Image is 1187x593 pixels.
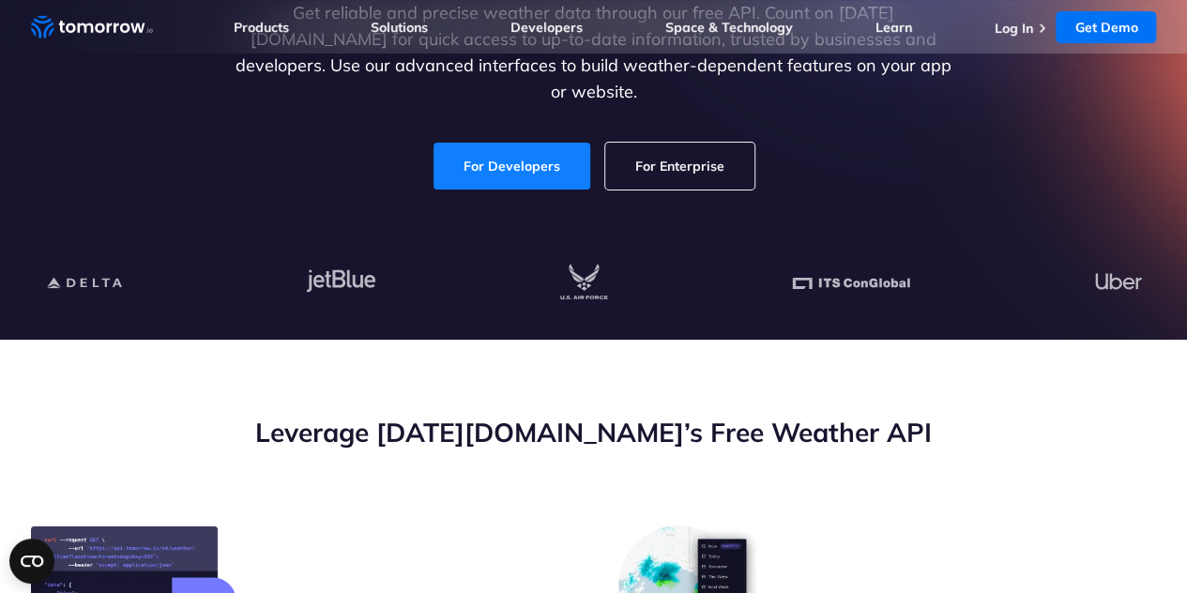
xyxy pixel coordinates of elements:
[234,19,289,36] a: Products
[434,143,590,190] a: For Developers
[31,415,1157,450] h2: Leverage [DATE][DOMAIN_NAME]’s Free Weather API
[9,539,54,584] button: Open CMP widget
[31,13,153,41] a: Home link
[875,19,912,36] a: Learn
[1056,11,1156,43] a: Get Demo
[605,143,754,190] a: For Enterprise
[994,20,1032,37] a: Log In
[510,19,583,36] a: Developers
[665,19,793,36] a: Space & Technology
[371,19,428,36] a: Solutions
